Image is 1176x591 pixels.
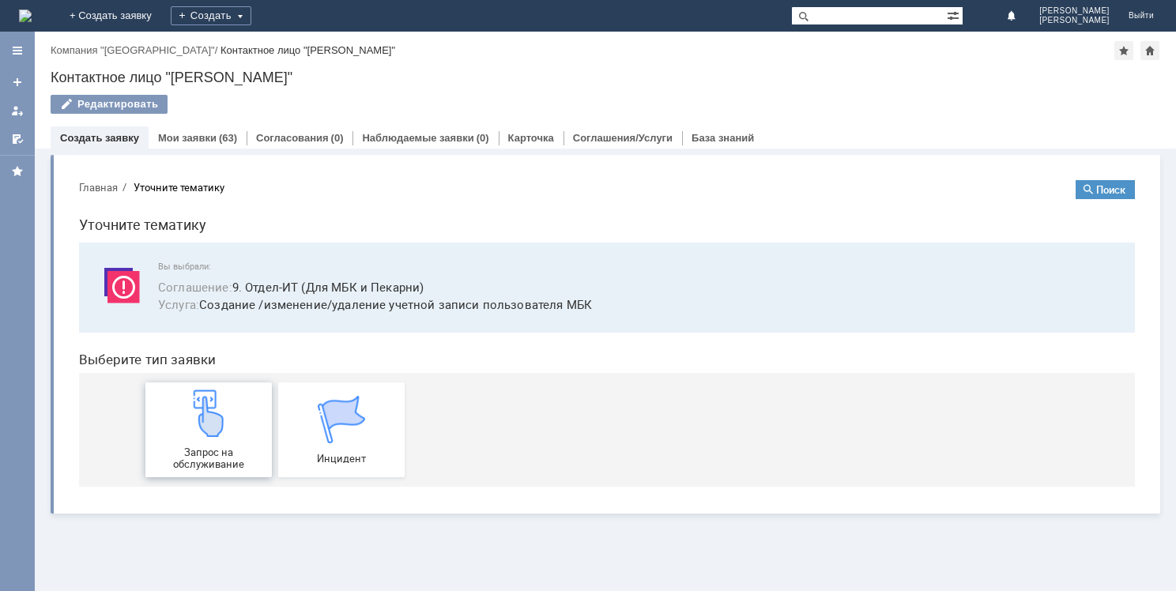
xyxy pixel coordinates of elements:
a: Перейти на домашнюю страницу [19,9,32,22]
div: Контактное лицо "[PERSON_NAME]" [51,70,1160,85]
a: Создать заявку [60,132,139,144]
a: Создать заявку [5,70,30,95]
img: logo [19,9,32,22]
div: / [51,44,220,56]
span: Соглашение : [92,111,166,127]
button: Поиск [1009,13,1069,32]
div: Контактное лицо "[PERSON_NAME]" [220,44,395,56]
span: [PERSON_NAME] [1039,16,1110,25]
div: Добавить в избранное [1114,41,1133,60]
a: Карточка [508,132,554,144]
div: Сделать домашней страницей [1140,41,1159,60]
button: Соглашение:9. Отдел-ИТ (Для МБК и Пекарни) [92,111,357,129]
a: Инцидент [212,215,338,310]
div: Создать [171,6,251,25]
img: svg%3E [32,94,79,141]
a: Наблюдаемые заявки [362,132,473,144]
div: (63) [219,132,237,144]
div: (0) [477,132,489,144]
span: Расширенный поиск [947,7,963,22]
a: Соглашения/Услуги [573,132,673,144]
span: Инцидент [217,285,334,297]
header: Выберите тип заявки [13,184,1069,200]
img: get067d4ba7cf7247ad92597448b2db9300 [251,228,299,276]
span: [PERSON_NAME] [1039,6,1110,16]
span: Услуга : [92,129,133,145]
img: get23c147a1b4124cbfa18e19f2abec5e8f [119,222,166,269]
button: Главная [13,13,51,27]
a: База знаний [692,132,754,144]
a: Согласования [256,132,329,144]
a: Мои заявки [158,132,217,144]
span: Вы выбрали: [92,94,1050,104]
div: (0) [331,132,344,144]
a: Мои согласования [5,126,30,152]
span: Создание /изменение/удаление учетной записи пользователя МБК [92,128,1050,146]
div: Уточните тематику [67,14,158,26]
a: Запрос на обслуживание [79,215,205,310]
a: Компания "[GEOGRAPHIC_DATA]" [51,44,215,56]
span: Запрос на обслуживание [84,279,201,303]
a: Мои заявки [5,98,30,123]
h1: Уточните тематику [13,46,1069,69]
